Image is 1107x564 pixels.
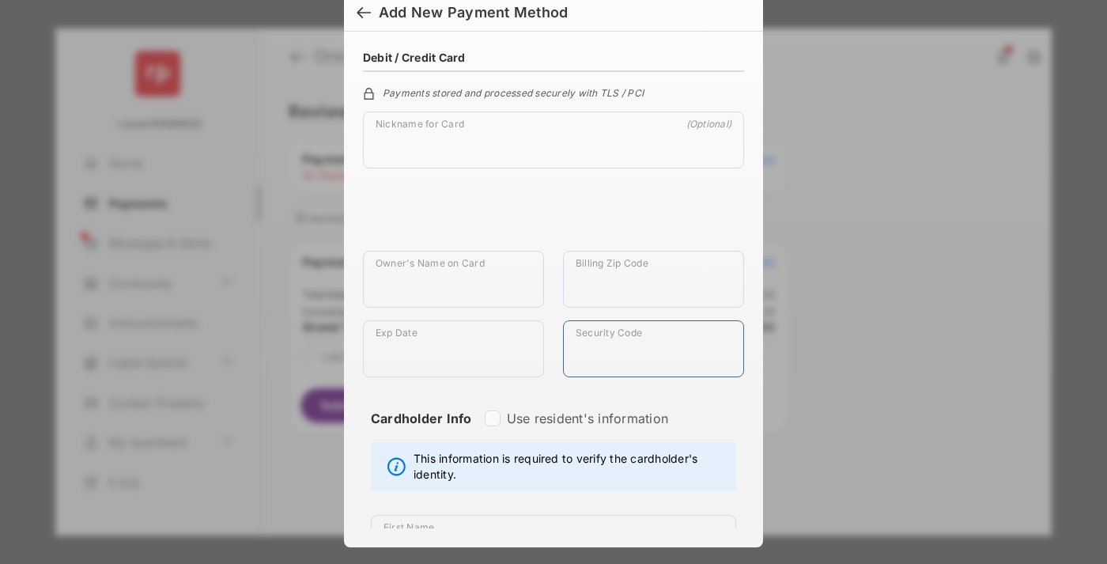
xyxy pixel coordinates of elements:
[379,4,568,21] div: Add New Payment Method
[414,451,727,483] span: This information is required to verify the cardholder's identity.
[371,411,472,455] strong: Cardholder Info
[363,181,744,251] iframe: Credit card field
[363,51,466,64] h4: Debit / Credit Card
[507,411,668,426] label: Use resident's information
[363,85,744,99] div: Payments stored and processed securely with TLS / PCI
